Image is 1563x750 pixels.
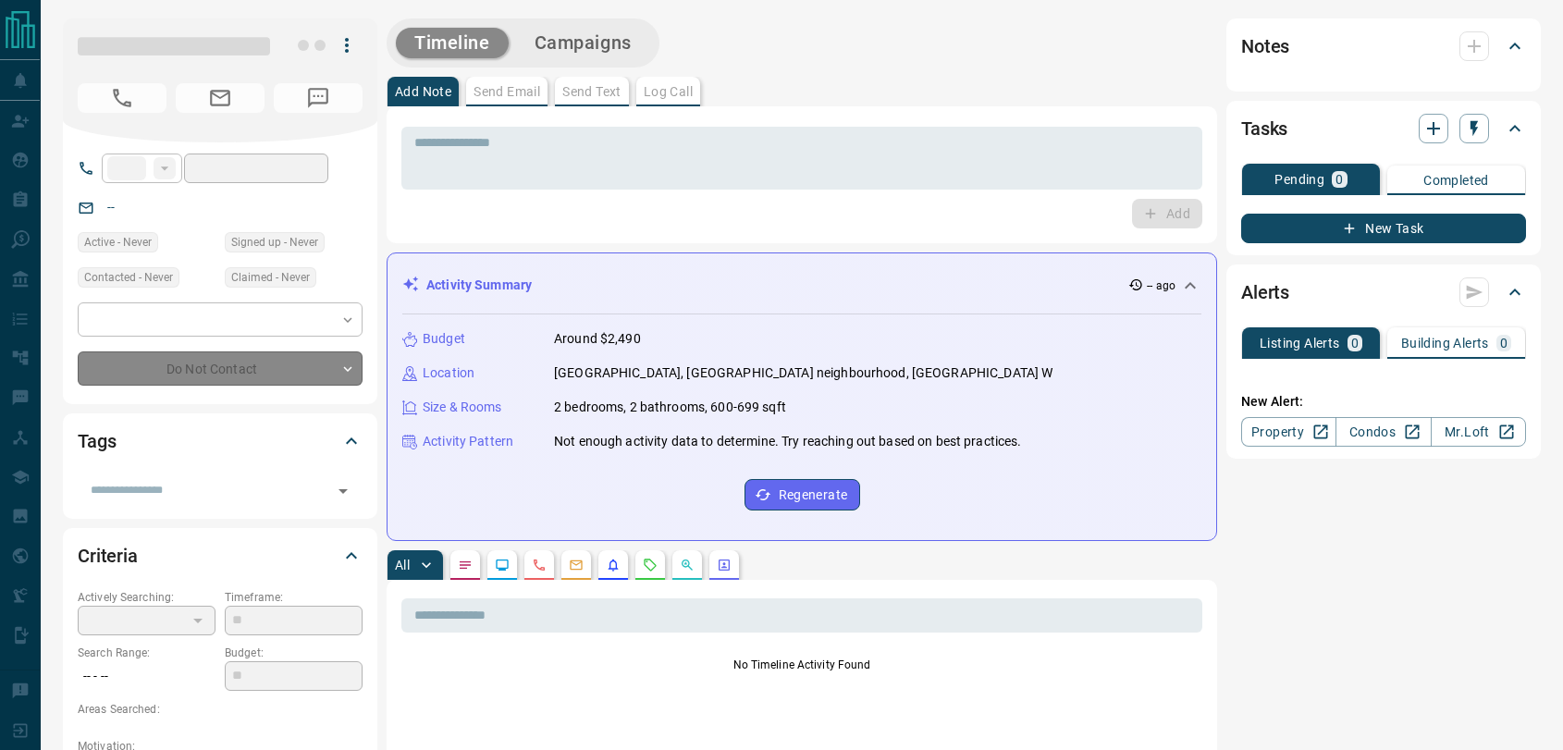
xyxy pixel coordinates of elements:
[1241,31,1289,61] h2: Notes
[1241,214,1526,243] button: New Task
[402,268,1201,302] div: Activity Summary-- ago
[554,363,1052,383] p: [GEOGRAPHIC_DATA], [GEOGRAPHIC_DATA] neighbourhood, [GEOGRAPHIC_DATA] W
[78,661,215,692] p: -- - --
[1241,114,1287,143] h2: Tasks
[1241,417,1336,447] a: Property
[176,83,265,113] span: No Email
[78,541,138,571] h2: Criteria
[606,558,621,572] svg: Listing Alerts
[1147,277,1175,294] p: -- ago
[1241,106,1526,151] div: Tasks
[1241,392,1526,412] p: New Alert:
[330,478,356,504] button: Open
[554,398,786,417] p: 2 bedrooms, 2 bathrooms, 600-699 sqft
[78,83,166,113] span: No Number
[569,558,584,572] svg: Emails
[1351,337,1359,350] p: 0
[225,645,363,661] p: Budget:
[680,558,695,572] svg: Opportunities
[423,363,474,383] p: Location
[1335,173,1343,186] p: 0
[643,558,658,572] svg: Requests
[1274,173,1324,186] p: Pending
[84,268,173,287] span: Contacted - Never
[78,534,363,578] div: Criteria
[1401,337,1489,350] p: Building Alerts
[78,701,363,718] p: Areas Searched:
[554,329,641,349] p: Around $2,490
[1260,337,1340,350] p: Listing Alerts
[426,276,532,295] p: Activity Summary
[1500,337,1508,350] p: 0
[717,558,732,572] svg: Agent Actions
[532,558,547,572] svg: Calls
[1431,417,1526,447] a: Mr.Loft
[84,233,152,252] span: Active - Never
[554,432,1022,451] p: Not enough activity data to determine. Try reaching out based on best practices.
[225,589,363,606] p: Timeframe:
[395,85,451,98] p: Add Note
[231,268,310,287] span: Claimed - Never
[1241,270,1526,314] div: Alerts
[78,589,215,606] p: Actively Searching:
[78,351,363,386] div: Do Not Contact
[78,426,116,456] h2: Tags
[401,657,1202,673] p: No Timeline Activity Found
[396,28,509,58] button: Timeline
[1241,277,1289,307] h2: Alerts
[231,233,318,252] span: Signed up - Never
[78,419,363,463] div: Tags
[458,558,473,572] svg: Notes
[423,329,465,349] p: Budget
[423,398,502,417] p: Size & Rooms
[1423,174,1489,187] p: Completed
[78,645,215,661] p: Search Range:
[107,200,115,215] a: --
[1335,417,1431,447] a: Condos
[516,28,650,58] button: Campaigns
[423,432,513,451] p: Activity Pattern
[395,559,410,572] p: All
[274,83,363,113] span: No Number
[495,558,510,572] svg: Lead Browsing Activity
[1241,24,1526,68] div: Notes
[745,479,860,510] button: Regenerate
